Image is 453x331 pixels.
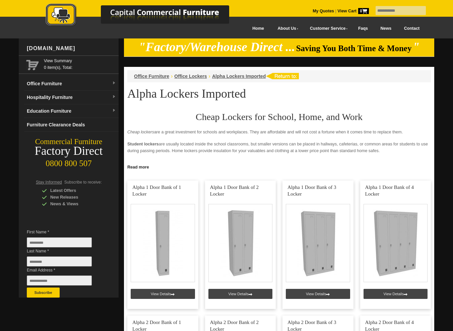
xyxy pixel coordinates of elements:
[303,21,352,36] a: Customer Service
[27,3,262,30] a: Capital Commercial Furniture Logo
[27,288,60,298] button: Subscribe
[174,74,207,79] a: Office Lockers
[127,87,431,100] h1: Alpha Lockers Imported
[352,21,374,36] a: Faqs
[27,229,102,235] span: First Name *
[27,248,102,254] span: Last Name *
[64,180,102,185] span: Subscribe to receive:
[336,9,369,13] a: View Cart0
[19,155,119,168] div: 0800 800 507
[127,129,431,135] p: are a great investment for schools and workplaces. They are affordable and will not cost a fortun...
[398,21,426,36] a: Contact
[27,267,102,273] span: Email Address *
[112,109,116,113] img: dropdown
[42,194,106,201] div: New Releases
[337,9,369,13] strong: View Cart
[134,74,169,79] a: Office Furniture
[127,130,154,134] em: Cheap lockers
[212,74,266,79] a: Alpha Lockers Imported
[24,38,119,59] div: [DOMAIN_NAME]
[296,44,412,53] span: Saving You Both Time & Money
[171,73,173,80] li: ›
[209,73,210,80] li: ›
[358,8,369,14] span: 0
[24,91,119,104] a: Hospitality Furnituredropdown
[266,73,299,79] img: return to
[374,21,398,36] a: News
[313,9,334,13] a: My Quotes
[42,187,106,194] div: Latest Offers
[124,162,434,171] a: Click to read more
[112,81,116,85] img: dropdown
[24,104,119,118] a: Education Furnituredropdown
[127,141,431,154] p: are usually located inside the school classrooms, but smaller versions can be placed in hallways,...
[42,201,106,207] div: News & Views
[27,237,92,247] input: First Name *
[270,21,303,36] a: About Us
[19,146,119,156] div: Factory Direct
[127,142,159,146] strong: Student lockers
[27,275,92,286] input: Email Address *
[139,40,295,54] em: "Factory/Warehouse Direct ...
[112,95,116,99] img: dropdown
[36,180,62,185] span: Stay Informed
[27,3,262,28] img: Capital Commercial Furniture Logo
[24,118,119,132] a: Furniture Clearance Deals
[27,256,92,266] input: Last Name *
[127,159,431,173] p: provide a sense of security for the employees. Since no one can enter or touch the locker, it red...
[127,112,431,122] h2: Cheap Lockers for School, Home, and Work
[44,58,116,70] span: 0 item(s), Total:
[413,40,420,54] em: "
[24,77,119,91] a: Office Furnituredropdown
[44,58,116,64] a: View Summary
[19,137,119,146] div: Commercial Furniture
